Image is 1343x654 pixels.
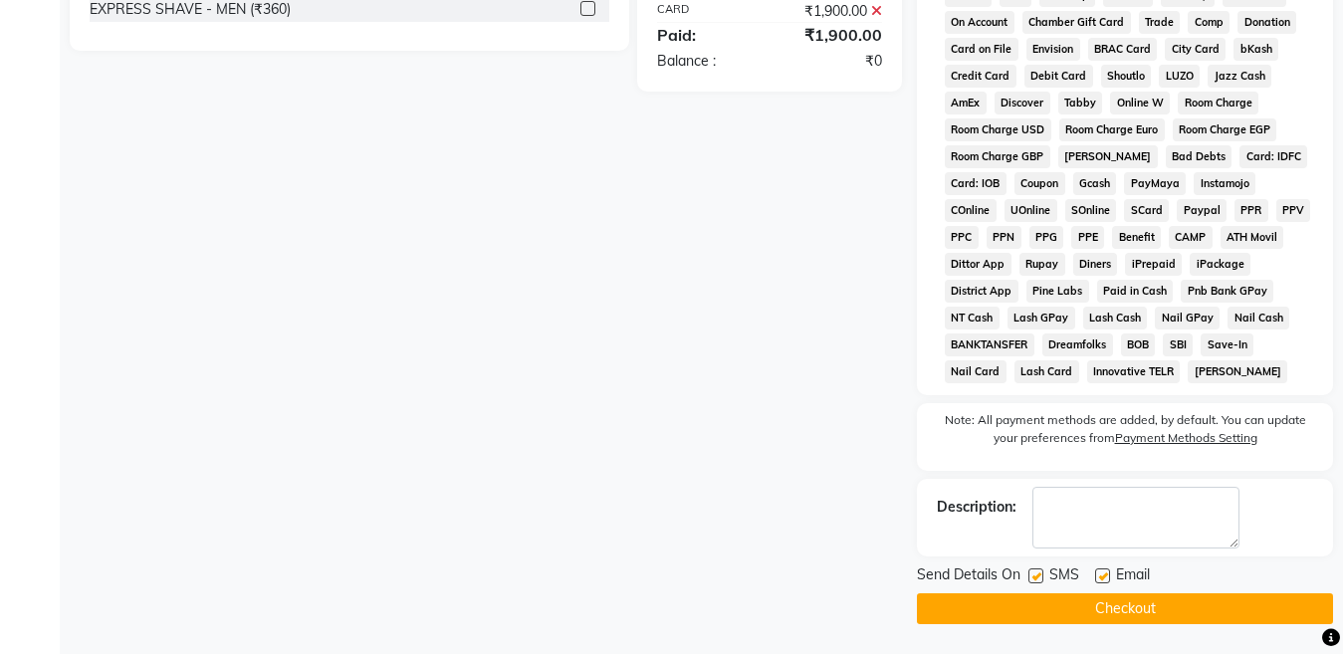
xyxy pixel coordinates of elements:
span: Credit Card [945,65,1016,88]
span: AmEx [945,92,987,114]
span: SMS [1049,564,1079,589]
span: Discover [995,92,1050,114]
span: Coupon [1014,172,1065,195]
span: COnline [945,199,997,222]
span: BOB [1121,333,1156,356]
div: Description: [937,497,1016,518]
span: Card on File [945,38,1018,61]
span: ATH Movil [1221,226,1284,249]
span: Room Charge Euro [1059,118,1165,141]
span: BANKTANSFER [945,333,1034,356]
span: Nail GPay [1155,307,1220,329]
span: Nail Cash [1228,307,1289,329]
div: CARD [642,1,770,22]
span: Trade [1139,11,1181,34]
span: iPrepaid [1125,253,1182,276]
span: Paypal [1177,199,1227,222]
span: PPR [1234,199,1268,222]
button: Checkout [917,593,1333,624]
span: [PERSON_NAME] [1058,145,1158,168]
span: Innovative TELR [1087,360,1181,383]
span: Chamber Gift Card [1022,11,1131,34]
span: Gcash [1073,172,1117,195]
span: Donation [1237,11,1296,34]
span: PPN [987,226,1021,249]
div: ₹1,900.00 [770,1,897,22]
span: Pine Labs [1026,280,1089,303]
span: Debit Card [1024,65,1093,88]
span: PPE [1071,226,1104,249]
span: Tabby [1058,92,1103,114]
span: Room Charge USD [945,118,1051,141]
span: SCard [1124,199,1169,222]
span: Dreamfolks [1042,333,1113,356]
span: Comp [1188,11,1230,34]
span: Instamojo [1194,172,1255,195]
span: Card: IDFC [1239,145,1307,168]
span: City Card [1165,38,1226,61]
label: Note: All payment methods are added, by default. You can update your preferences from [937,411,1313,455]
span: Bad Debts [1166,145,1232,168]
span: Nail Card [945,360,1007,383]
span: LUZO [1159,65,1200,88]
span: UOnline [1005,199,1057,222]
span: Lash Card [1014,360,1079,383]
span: PayMaya [1124,172,1186,195]
span: SBI [1163,333,1193,356]
span: Email [1116,564,1150,589]
span: Jazz Cash [1208,65,1271,88]
span: Shoutlo [1101,65,1152,88]
span: Room Charge [1178,92,1258,114]
span: bKash [1233,38,1278,61]
span: Save-In [1201,333,1253,356]
span: SOnline [1065,199,1117,222]
span: BRAC Card [1088,38,1158,61]
span: PPC [945,226,979,249]
span: District App [945,280,1018,303]
span: Room Charge GBP [945,145,1050,168]
span: Lash GPay [1007,307,1075,329]
div: Balance : [642,51,770,72]
span: Rupay [1019,253,1065,276]
span: Send Details On [917,564,1020,589]
div: ₹0 [770,51,897,72]
span: Online W [1110,92,1170,114]
span: Pnb Bank GPay [1181,280,1273,303]
div: ₹1,900.00 [770,23,897,47]
span: Lash Cash [1083,307,1148,329]
span: Paid in Cash [1097,280,1174,303]
span: PPV [1276,199,1311,222]
span: Room Charge EGP [1173,118,1277,141]
span: [PERSON_NAME] [1188,360,1287,383]
span: Benefit [1112,226,1161,249]
span: On Account [945,11,1014,34]
span: Dittor App [945,253,1011,276]
label: Payment Methods Setting [1115,429,1257,447]
span: CAMP [1169,226,1213,249]
span: NT Cash [945,307,1000,329]
span: PPG [1029,226,1064,249]
span: Diners [1073,253,1118,276]
div: Paid: [642,23,770,47]
span: iPackage [1190,253,1250,276]
span: Card: IOB [945,172,1007,195]
span: Envision [1026,38,1080,61]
